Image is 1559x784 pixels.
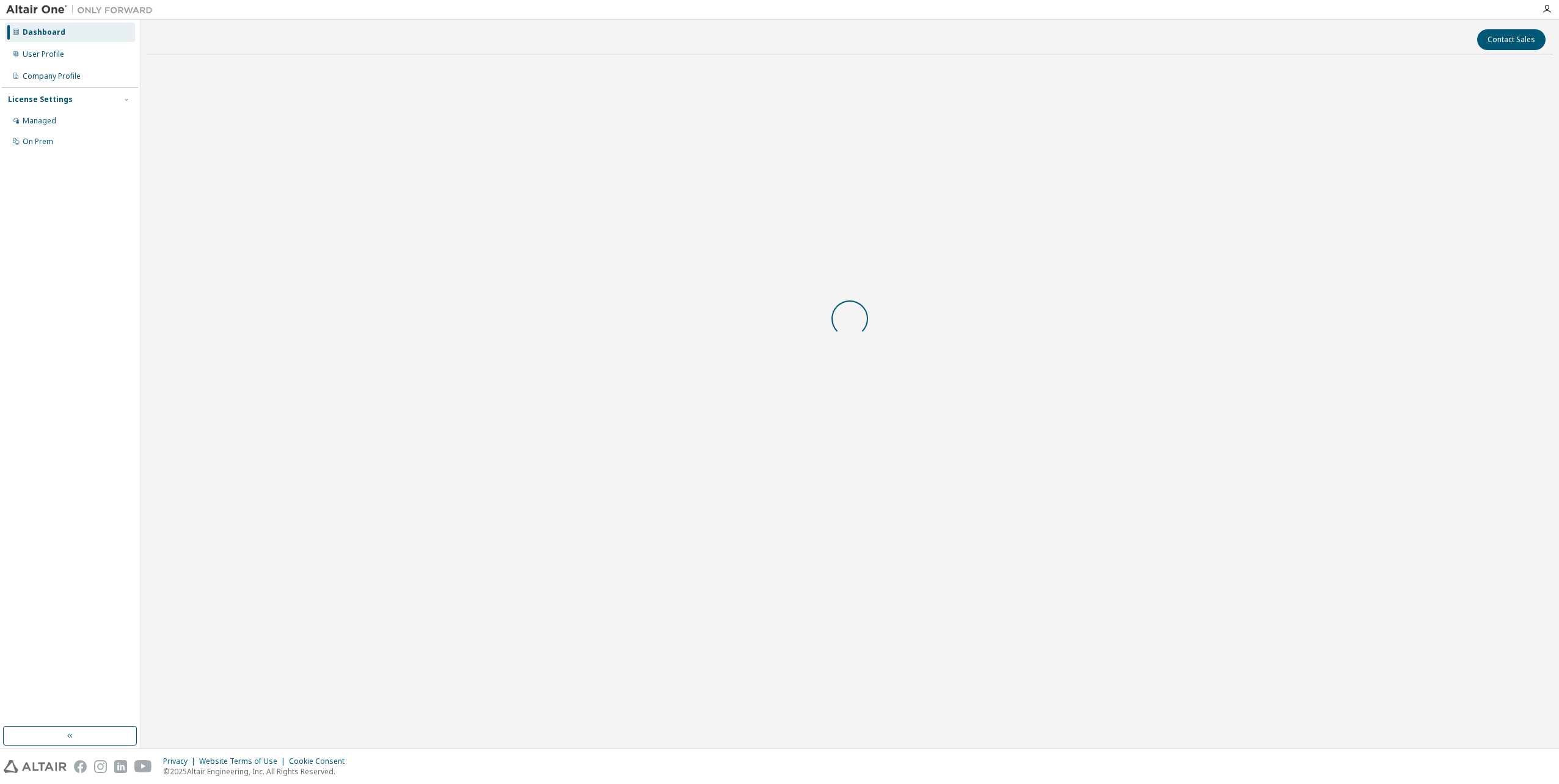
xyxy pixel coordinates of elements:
div: On Prem [23,137,53,147]
div: Cookie Consent [289,757,352,766]
img: linkedin.svg [114,760,127,773]
p: © 2025 Altair Engineering, Inc. All Rights Reserved. [163,766,352,777]
img: Altair One [6,4,159,16]
img: altair_logo.svg [4,760,67,773]
div: User Profile [23,49,64,59]
div: Privacy [163,757,199,766]
img: facebook.svg [74,760,87,773]
div: Managed [23,116,56,126]
div: Website Terms of Use [199,757,289,766]
button: Contact Sales [1477,29,1546,50]
div: Dashboard [23,27,65,37]
img: instagram.svg [94,760,107,773]
div: License Settings [8,95,73,104]
img: youtube.svg [134,760,152,773]
div: Company Profile [23,71,81,81]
